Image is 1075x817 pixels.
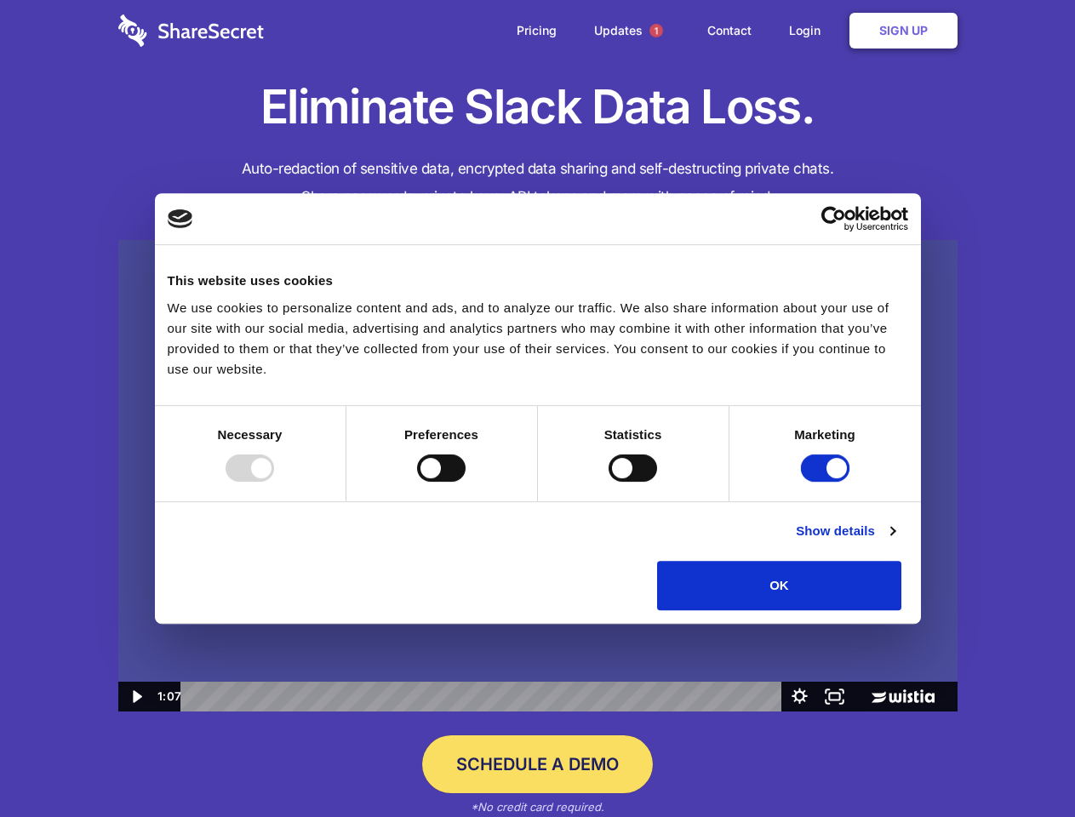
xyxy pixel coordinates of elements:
[657,561,901,610] button: OK
[990,732,1055,797] iframe: Drift Widget Chat Controller
[500,4,574,57] a: Pricing
[218,427,283,442] strong: Necessary
[817,682,852,711] button: Fullscreen
[168,209,193,228] img: logo
[168,271,908,291] div: This website uses cookies
[852,682,957,711] a: Wistia Logo -- Learn More
[118,77,958,138] h1: Eliminate Slack Data Loss.
[772,4,846,57] a: Login
[849,13,958,49] a: Sign Up
[794,427,855,442] strong: Marketing
[796,521,895,541] a: Show details
[690,4,769,57] a: Contact
[404,427,478,442] strong: Preferences
[782,682,817,711] button: Show settings menu
[118,155,958,211] h4: Auto-redaction of sensitive data, encrypted data sharing and self-destructing private chats. Shar...
[194,682,774,711] div: Playbar
[604,427,662,442] strong: Statistics
[422,735,653,793] a: Schedule a Demo
[649,24,663,37] span: 1
[759,206,908,231] a: Usercentrics Cookiebot - opens in a new window
[118,240,958,712] img: Sharesecret
[168,298,908,380] div: We use cookies to personalize content and ads, and to analyze our traffic. We also share informat...
[118,14,264,47] img: logo-wordmark-white-trans-d4663122ce5f474addd5e946df7df03e33cb6a1c49d2221995e7729f52c070b2.svg
[118,682,153,711] button: Play Video
[471,800,604,814] em: *No credit card required.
